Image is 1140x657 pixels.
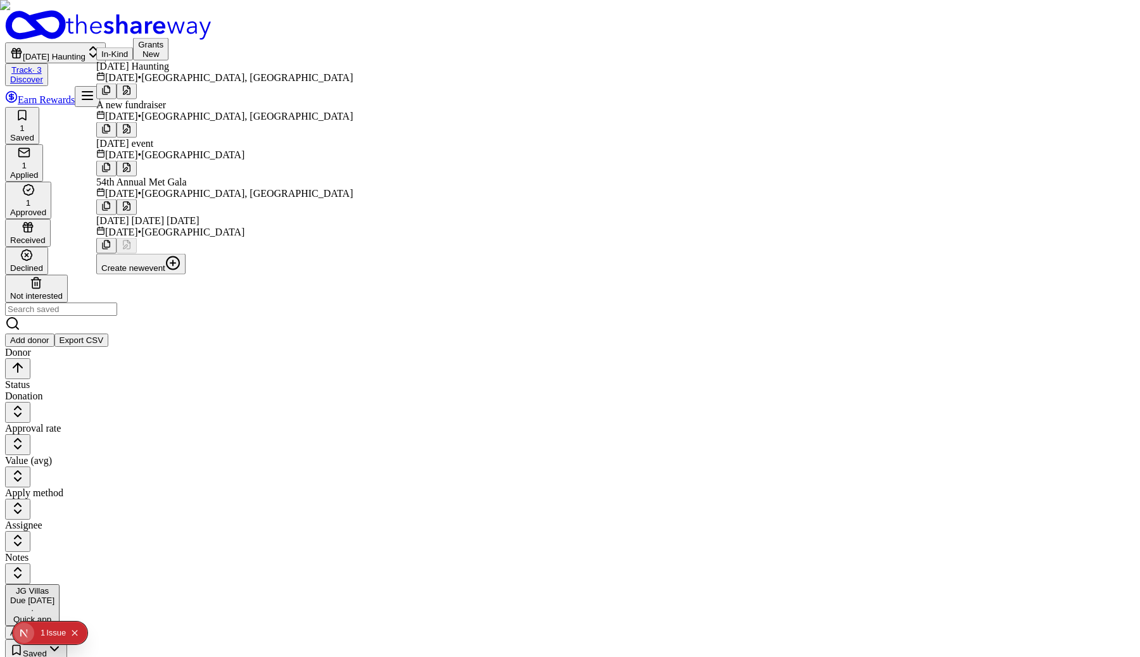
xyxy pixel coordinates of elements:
span: [GEOGRAPHIC_DATA], [GEOGRAPHIC_DATA] [141,111,353,122]
div: [DATE] Haunting [96,61,353,72]
div: [DATE] • [96,227,353,238]
button: Image for JG VillasJG VillasDue [DATE]∙Quick app [5,584,60,626]
button: Grants [133,38,168,61]
span: [GEOGRAPHIC_DATA], [GEOGRAPHIC_DATA] [141,188,353,199]
span: [GEOGRAPHIC_DATA], [GEOGRAPHIC_DATA] [141,72,353,83]
div: [DATE] [DATE] [DATE] [96,215,353,227]
span: [GEOGRAPHIC_DATA] [141,149,244,160]
div: A new fundraiser [96,99,353,111]
div: [DATE] • [96,149,353,161]
button: In-Kind [96,47,133,61]
div: [DATE] • [96,111,353,122]
div: [DATE] • [96,188,353,199]
span: [GEOGRAPHIC_DATA] [141,227,244,237]
div: [DATE] • [96,72,353,84]
button: Create newevent [96,254,186,275]
div: 54th Annual Met Gala [96,177,353,188]
div: [DATE] event [96,138,353,149]
div: New [138,49,163,59]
